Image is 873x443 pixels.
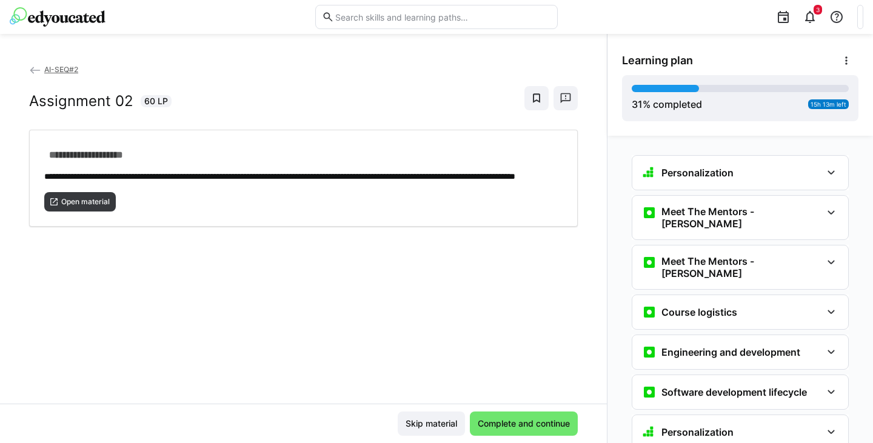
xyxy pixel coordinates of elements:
h2: Assignment 02 [29,92,133,110]
h3: Engineering and development [661,346,800,358]
button: Skip material [398,411,465,436]
h3: Software development lifecycle [661,386,807,398]
span: 15h 13m left [811,101,846,108]
h3: Course logistics [661,306,737,318]
span: Open material [60,197,111,207]
h3: Meet The Mentors - [PERSON_NAME] [661,255,821,279]
span: AI-SEQ#2 [44,65,78,74]
button: Complete and continue [470,411,578,436]
h3: Meet The Mentors - [PERSON_NAME] [661,205,821,230]
span: Learning plan [622,54,693,67]
button: Open material [44,192,116,212]
h3: Personalization [661,426,734,438]
span: 3 [816,6,820,13]
input: Search skills and learning paths… [334,12,551,22]
span: 60 LP [144,95,168,107]
div: % completed [632,97,702,112]
a: AI-SEQ#2 [29,65,78,74]
span: Skip material [404,418,459,430]
h3: Personalization [661,167,734,179]
span: Complete and continue [476,418,572,430]
span: 31 [632,98,643,110]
